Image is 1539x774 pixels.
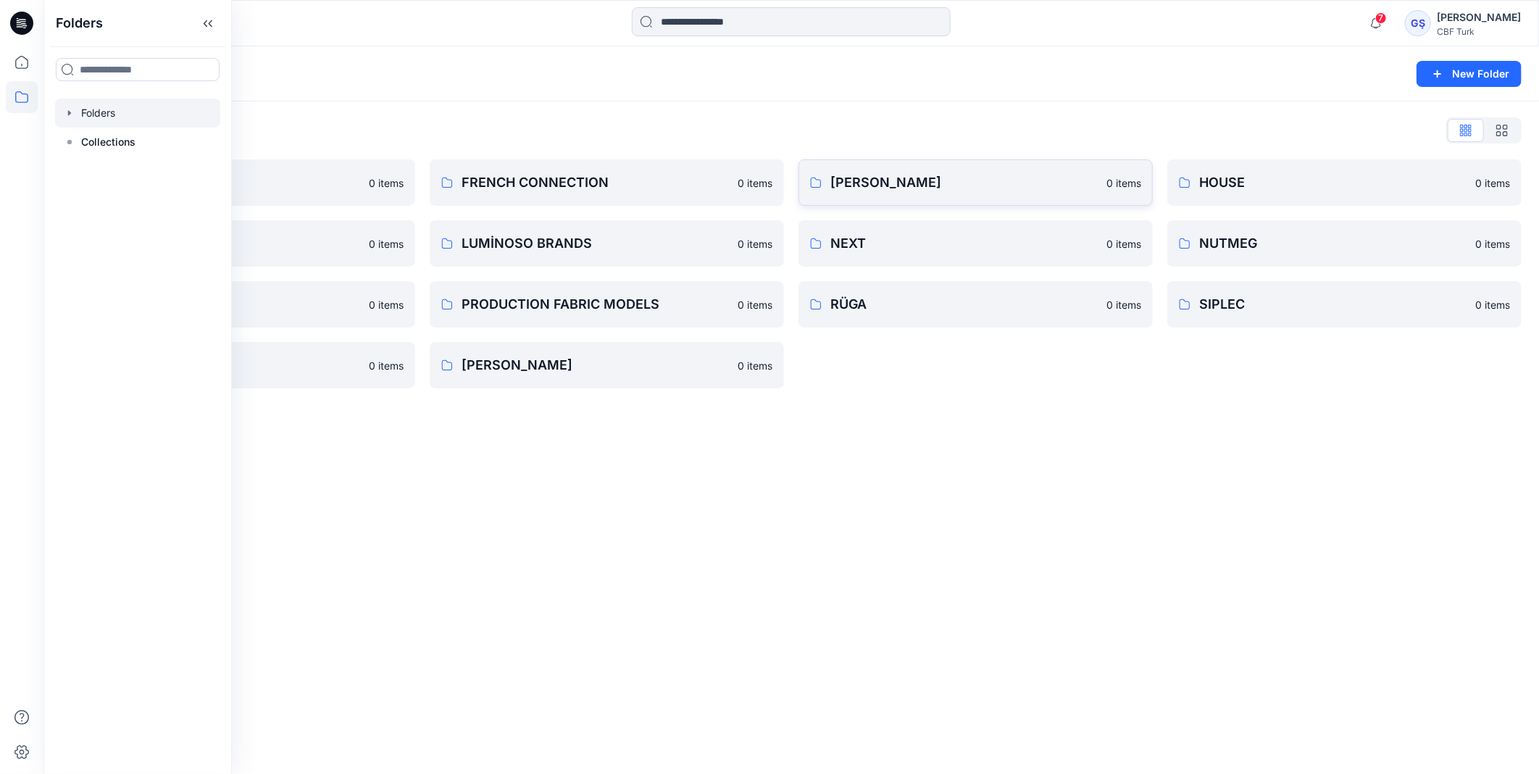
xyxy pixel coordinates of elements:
p: PRODUCTION FABRIC MODELS [462,294,729,315]
p: [PERSON_NAME] [830,172,1098,193]
a: RÜGA0 items [798,281,1153,328]
p: 0 items [738,297,772,312]
p: 0 items [738,236,772,251]
p: 0 items [738,358,772,373]
a: LUMİNOSO BRANDS0 items [430,220,784,267]
p: 0 items [369,297,404,312]
span: 7 [1375,12,1387,24]
p: RÜGA [830,294,1098,315]
a: TBOE0 items [61,342,415,388]
p: 0 items [1106,297,1141,312]
p: 0 items [1475,175,1510,191]
a: KİĞILI0 items [61,220,415,267]
p: 0 items [369,236,404,251]
div: [PERSON_NAME] [1437,9,1521,26]
a: NUTMEG0 items [1167,220,1522,267]
a: PEACOCKS0 items [61,281,415,328]
p: Collections [81,133,135,151]
p: FRENCH CONNECTION [462,172,729,193]
p: [PERSON_NAME] [462,355,729,375]
p: 0 items [1475,236,1510,251]
button: New Folder [1417,61,1522,87]
p: 0 items [1106,175,1141,191]
p: NUTMEG [1199,233,1467,254]
a: PRODUCTION FABRIC MODELS0 items [430,281,784,328]
p: NEXT [830,233,1098,254]
a: FRENCH CONNECTION0 items [430,159,784,206]
a: HOUSE0 items [1167,159,1522,206]
a: [PERSON_NAME]0 items [430,342,784,388]
p: 0 items [369,175,404,191]
p: 0 items [1106,236,1141,251]
p: LUMİNOSO BRANDS [462,233,729,254]
a: SIPLEC0 items [1167,281,1522,328]
div: CBF Turk [1437,26,1521,37]
p: SIPLEC [1199,294,1467,315]
p: 0 items [1475,297,1510,312]
p: 0 items [738,175,772,191]
p: HOUSE [1199,172,1467,193]
p: 0 items [369,358,404,373]
div: GŞ [1405,10,1431,36]
a: [PERSON_NAME]0 items [798,159,1153,206]
a: NEXT0 items [798,220,1153,267]
a: CBF0 items [61,159,415,206]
